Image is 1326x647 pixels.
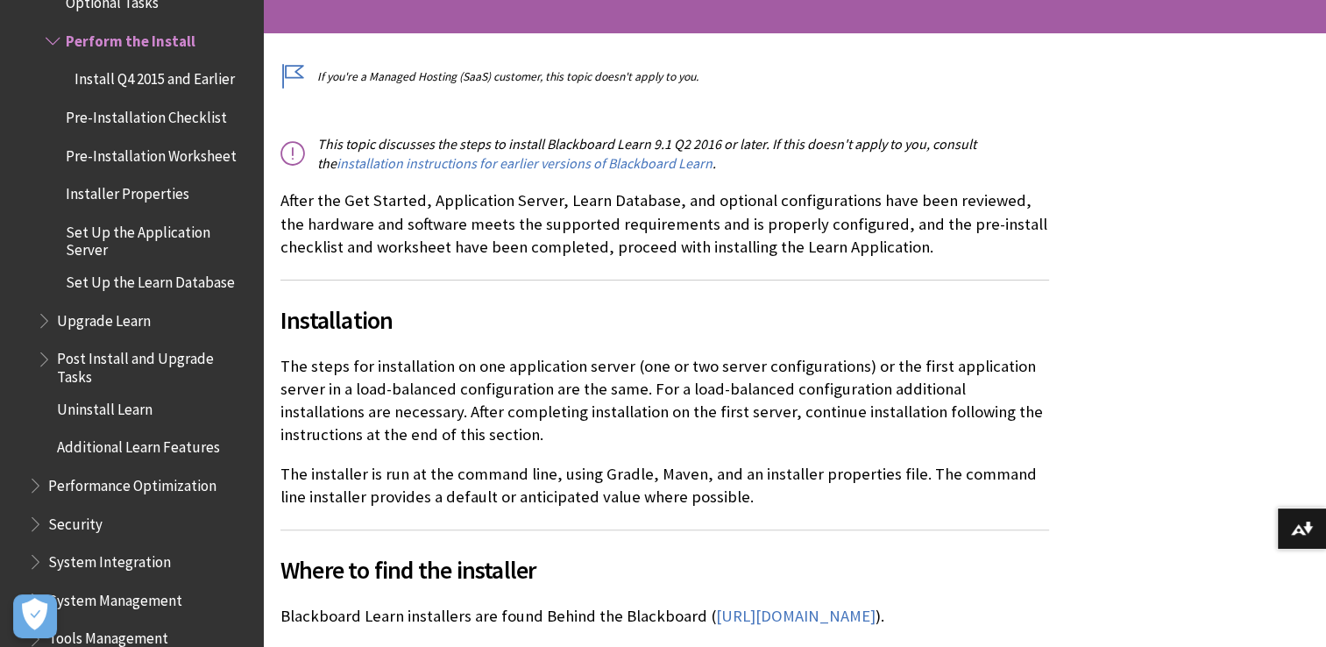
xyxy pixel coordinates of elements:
[57,432,220,456] span: Additional Learn Features
[48,547,171,571] span: System Integration
[280,551,1049,588] span: Where to find the installer
[57,345,251,386] span: Post Install and Upgrade Tasks
[66,180,189,203] span: Installer Properties
[66,103,227,126] span: Pre-Installation Checklist
[66,26,195,50] span: Perform the Install
[280,463,1049,508] p: The installer is run at the command line, using Gradle, Maven, and an installer properties file. ...
[280,302,1049,338] span: Installation
[48,471,216,494] span: Performance Optimization
[66,267,235,291] span: Set Up the Learn Database
[716,606,876,627] a: [URL][DOMAIN_NAME]
[57,306,151,330] span: Upgrade Learn
[57,395,152,418] span: Uninstall Learn
[74,65,235,89] span: Install Q4 2015 and Earlier
[13,594,57,638] button: Open Preferences
[280,605,1049,628] p: Blackboard Learn installers are found Behind the Blackboard ( ).
[280,189,1049,259] p: After the Get Started, Application Server, Learn Database, and optional configurations have been ...
[280,68,1049,85] p: If you're a Managed Hosting (SaaS) customer, this topic doesn't apply to you.
[66,141,237,165] span: Pre-Installation Worksheet
[280,134,1049,174] p: This topic discusses the steps to install Blackboard Learn 9.1 Q2 2016 or later. If this doesn't ...
[48,509,103,533] span: Security
[66,217,251,259] span: Set Up the Application Server
[337,154,713,173] a: installation instructions for earlier versions of Blackboard Learn
[280,355,1049,447] p: The steps for installation on one application server (one or two server configurations) or the fi...
[48,586,182,609] span: System Management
